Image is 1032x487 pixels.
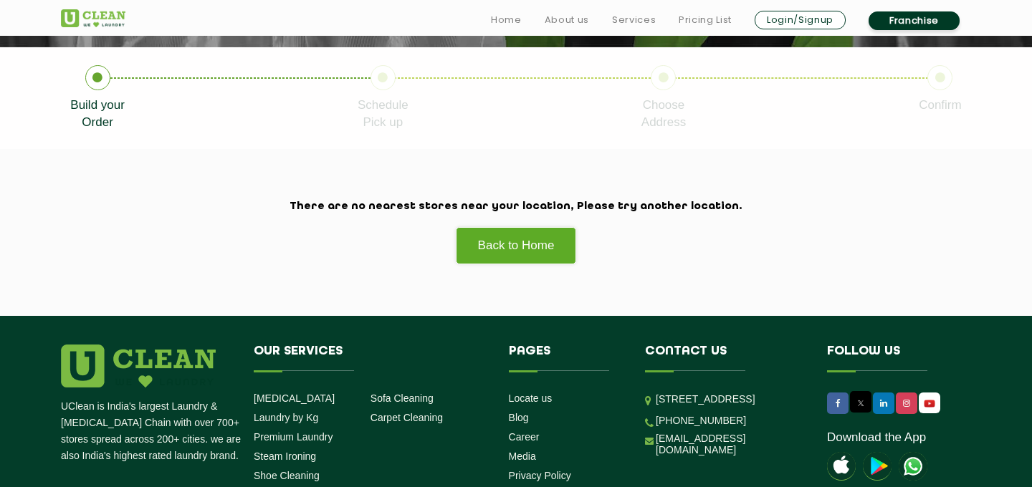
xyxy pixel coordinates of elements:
[70,97,125,131] p: Build your Order
[509,392,553,404] a: Locate us
[641,97,686,131] p: Choose Address
[869,11,960,30] a: Franchise
[899,452,927,481] img: UClean Laundry and Dry Cleaning
[827,452,856,481] img: apple-icon.png
[656,433,806,455] a: [EMAIL_ADDRESS][DOMAIN_NAME]
[679,11,732,29] a: Pricing List
[827,430,926,445] a: Download the App
[920,396,939,411] img: UClean Laundry and Dry Cleaning
[509,470,571,481] a: Privacy Policy
[919,97,962,114] p: Confirm
[456,227,577,264] a: Back to Home
[656,415,746,426] a: [PHONE_NUMBER]
[509,450,536,462] a: Media
[545,11,589,29] a: About us
[755,11,846,29] a: Login/Signup
[254,412,318,423] a: Laundry by Kg
[509,431,540,443] a: Career
[254,344,487,372] h4: Our Services
[863,452,892,481] img: playstoreicon.png
[491,11,522,29] a: Home
[358,97,408,131] p: Schedule Pick up
[656,391,806,408] p: [STREET_ADDRESS]
[61,201,971,213] h2: There are no nearest stores near your location, Please try another location.
[371,412,443,423] a: Carpet Cleaning
[509,344,624,372] h4: Pages
[254,431,333,443] a: Premium Laundry
[509,412,529,423] a: Blog
[371,392,434,404] a: Sofa Cleaning
[254,470,320,481] a: Shoe Cleaning
[827,344,953,372] h4: Follow us
[61,9,125,27] img: UClean Laundry and Dry Cleaning
[612,11,656,29] a: Services
[254,450,316,462] a: Steam Ironing
[254,392,335,404] a: [MEDICAL_DATA]
[645,344,806,372] h4: Contact us
[61,344,216,387] img: logo.png
[61,398,243,464] p: UClean is India's largest Laundry & [MEDICAL_DATA] Chain with over 700+ stores spread across 200+...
